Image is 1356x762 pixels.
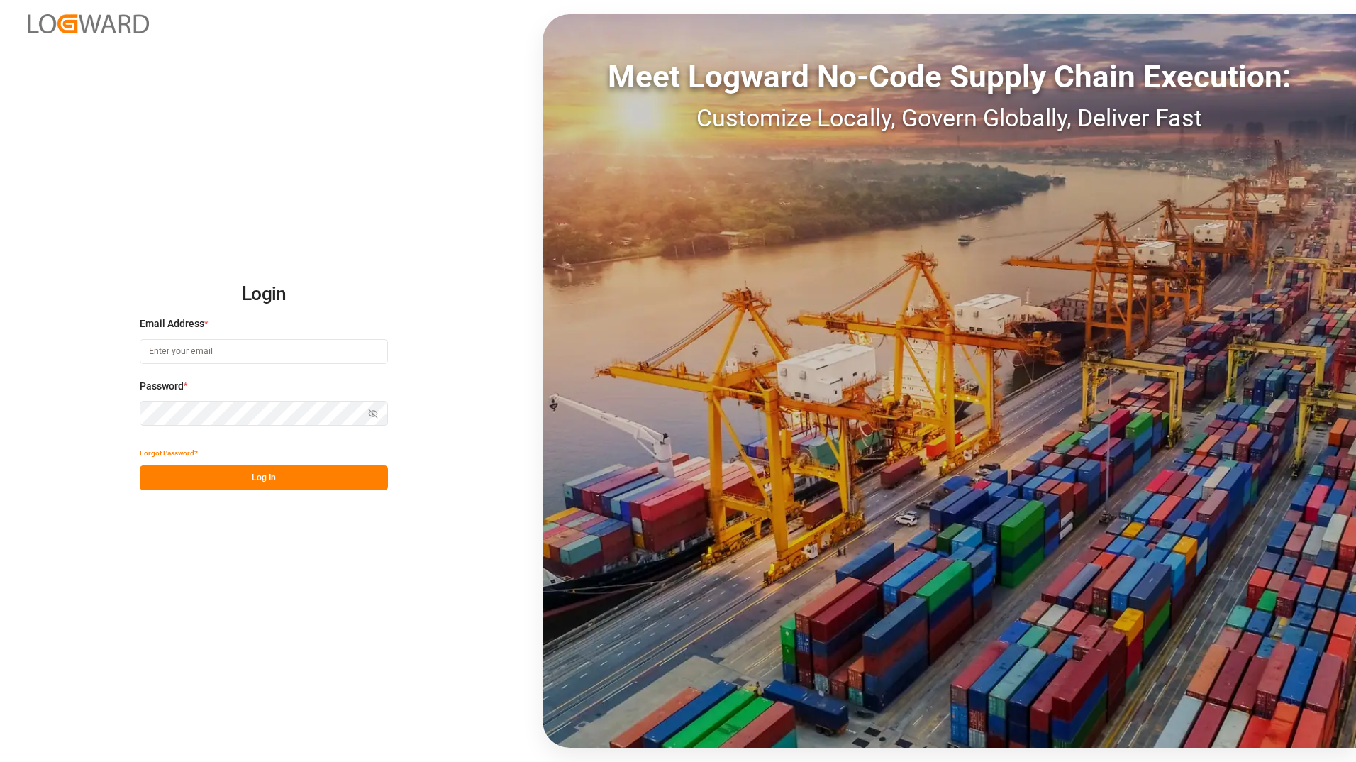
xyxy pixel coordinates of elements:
[28,14,149,33] img: Logward_new_orange.png
[140,441,198,465] button: Forgot Password?
[543,53,1356,100] div: Meet Logward No-Code Supply Chain Execution:
[140,379,184,394] span: Password
[140,316,204,331] span: Email Address
[543,100,1356,136] div: Customize Locally, Govern Globally, Deliver Fast
[140,272,388,317] h2: Login
[140,339,388,364] input: Enter your email
[140,465,388,490] button: Log In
